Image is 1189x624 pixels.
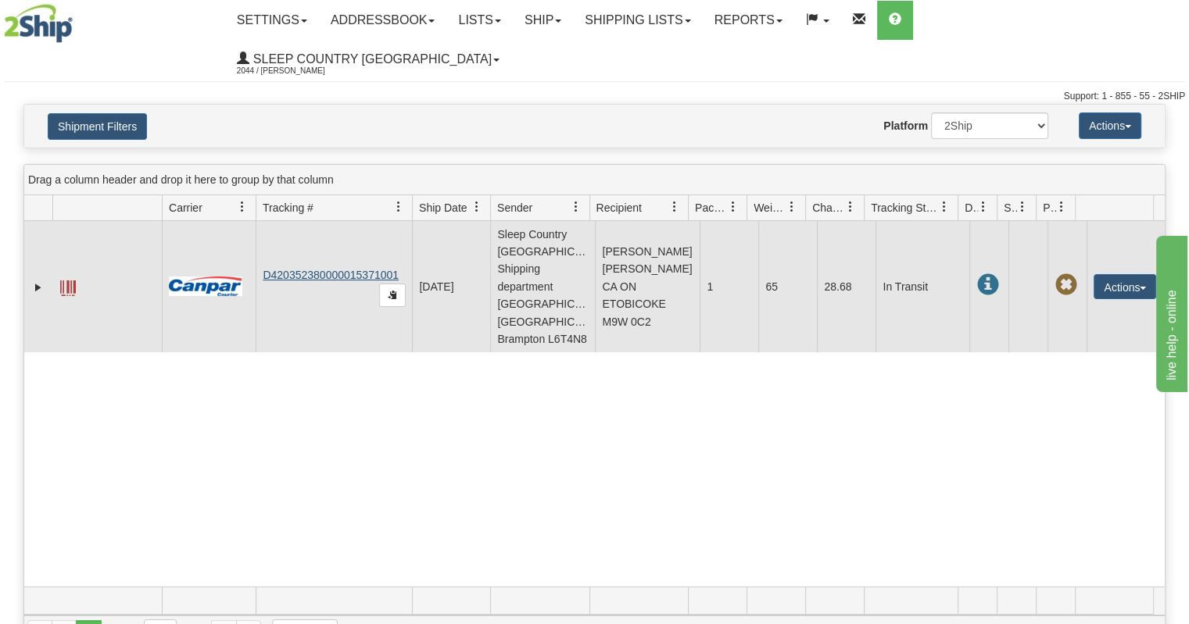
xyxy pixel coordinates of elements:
button: Copy to clipboard [379,283,406,307]
td: In Transit [876,221,969,352]
a: Carrier filter column settings [229,194,256,220]
a: Settings [225,1,319,40]
a: Charge filter column settings [837,194,864,220]
span: Tracking # [263,200,313,216]
span: Packages [695,200,728,216]
a: Delivery Status filter column settings [970,194,997,220]
span: In Transit [976,274,998,296]
div: live help - online [12,9,145,28]
a: Pickup Status filter column settings [1048,194,1075,220]
a: Sender filter column settings [563,194,589,220]
img: 14 - Canpar [169,276,242,296]
span: Pickup Not Assigned [1055,274,1076,296]
span: Carrier [169,200,202,216]
a: Weight filter column settings [779,194,805,220]
div: Support: 1 - 855 - 55 - 2SHIP [4,90,1185,103]
span: Pickup Status [1043,200,1056,216]
a: Ship [513,1,573,40]
a: Label [60,273,76,298]
td: Sleep Country [GEOGRAPHIC_DATA] Shipping department [GEOGRAPHIC_DATA] [GEOGRAPHIC_DATA] Brampton ... [490,221,595,352]
a: Shipping lists [573,1,702,40]
iframe: chat widget [1153,232,1187,391]
span: Sleep Country [GEOGRAPHIC_DATA] [249,52,492,66]
a: Sleep Country [GEOGRAPHIC_DATA] 2044 / [PERSON_NAME] [225,40,511,79]
td: 28.68 [817,221,876,352]
td: 1 [700,221,758,352]
a: D420352380000015371001 [263,269,399,281]
span: Delivery Status [965,200,978,216]
a: Packages filter column settings [720,194,747,220]
td: 65 [758,221,817,352]
span: 2044 / [PERSON_NAME] [237,63,354,79]
span: Weight [754,200,786,216]
span: Recipient [596,200,642,216]
a: Expand [30,280,46,295]
span: Sender [497,200,532,216]
td: [PERSON_NAME] [PERSON_NAME] CA ON ETOBICOKE M9W 0C2 [595,221,700,352]
a: Shipment Issues filter column settings [1009,194,1036,220]
button: Actions [1079,112,1141,139]
span: Shipment Issues [1004,200,1017,216]
span: Ship Date [419,200,467,216]
span: Tracking Status [871,200,939,216]
button: Shipment Filters [48,113,147,140]
img: logo2044.jpg [4,4,73,43]
a: Recipient filter column settings [661,194,688,220]
a: Addressbook [319,1,447,40]
label: Platform [883,118,928,134]
a: Lists [446,1,512,40]
a: Tracking Status filter column settings [931,194,958,220]
a: Ship Date filter column settings [464,194,490,220]
button: Actions [1094,274,1156,299]
a: Tracking # filter column settings [385,194,412,220]
td: [DATE] [412,221,490,352]
div: grid grouping header [24,165,1165,195]
a: Reports [703,1,794,40]
span: Charge [812,200,845,216]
